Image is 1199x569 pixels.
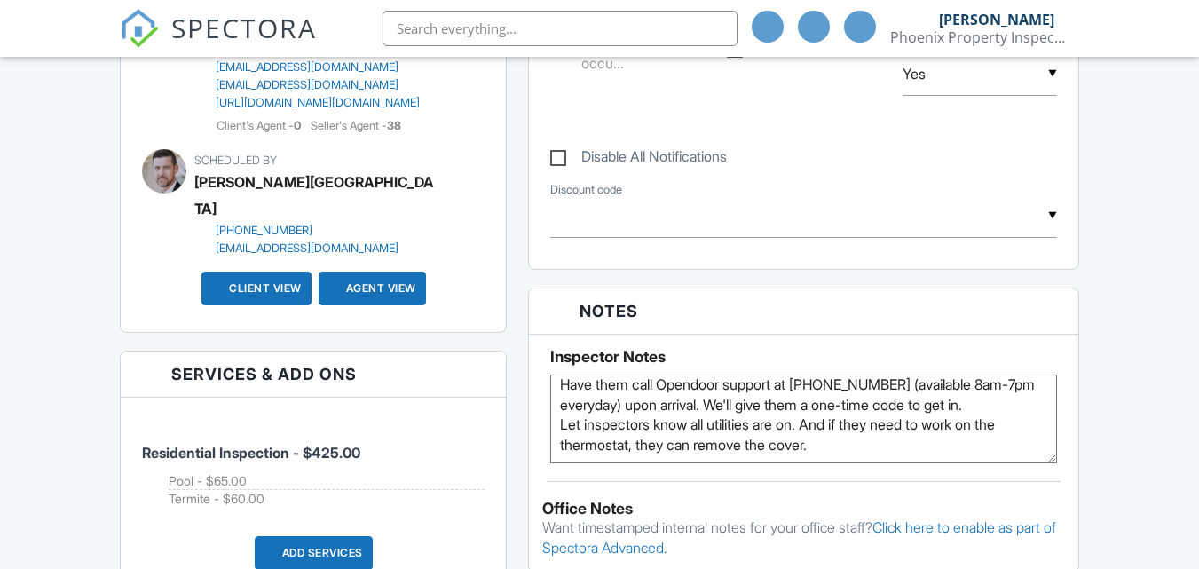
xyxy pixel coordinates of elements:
[120,24,317,61] a: SPECTORA
[550,182,622,198] label: Discount code
[216,96,420,110] div: [URL][DOMAIN_NAME][DOMAIN_NAME]
[550,348,1056,366] h5: Inspector Notes
[216,224,312,238] div: [PHONE_NUMBER]
[542,500,1064,518] div: Office Notes
[383,11,738,46] input: Search everything...
[550,375,1056,463] textarea: For the home inspection: For inspectors: Have them call Opendoor support at [PHONE_NUMBER] (avail...
[216,60,398,75] div: [EMAIL_ADDRESS][DOMAIN_NAME]
[208,280,302,297] a: Client View
[542,518,1064,557] p: Want timestamped internal notes for your office staff?
[194,169,435,222] div: [PERSON_NAME][GEOGRAPHIC_DATA]
[311,119,401,132] span: Seller's Agent -
[142,411,485,522] li: Service: Residential Inspection
[216,241,398,256] div: [EMAIL_ADDRESS][DOMAIN_NAME]
[169,490,485,508] li: Add on: Termite
[194,222,452,240] a: [PHONE_NUMBER]
[890,28,1068,46] div: Phoenix Property Inspections A-Z
[194,94,420,112] a: [URL][DOMAIN_NAME][DOMAIN_NAME]
[325,280,416,297] a: Agent View
[387,119,401,132] strong: 38
[216,78,398,92] div: [EMAIL_ADDRESS][DOMAIN_NAME]
[194,76,420,94] a: [EMAIL_ADDRESS][DOMAIN_NAME]
[217,119,304,132] span: Client's Agent -
[142,444,360,462] span: Residential Inspection - $425.00
[120,9,159,48] img: The Best Home Inspection Software - Spectora
[550,148,727,170] label: Disable All Notifications
[169,472,485,491] li: Add on: Pool
[529,288,1077,335] h3: Notes
[939,11,1054,28] div: [PERSON_NAME]
[121,352,506,398] h3: Services & Add ons
[194,59,420,76] a: [EMAIL_ADDRESS][DOMAIN_NAME]
[542,518,1056,556] a: Click here to enable as part of Spectora Advanced.
[194,154,277,167] span: Scheduled By
[171,9,317,46] span: SPECTORA
[194,240,452,257] a: [EMAIL_ADDRESS][DOMAIN_NAME]
[294,119,301,132] strong: 0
